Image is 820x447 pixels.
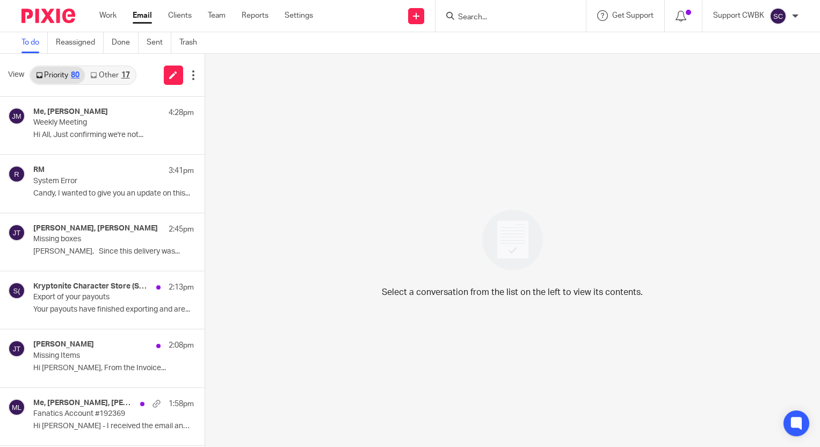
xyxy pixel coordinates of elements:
[242,10,269,21] a: Reports
[33,340,94,349] h4: [PERSON_NAME]
[133,10,152,21] a: Email
[169,399,194,409] p: 1:58pm
[56,32,104,53] a: Reassigned
[21,9,75,23] img: Pixie
[121,71,130,79] div: 17
[33,189,194,198] p: Candy, I wanted to give you an update on this...
[285,10,313,21] a: Settings
[169,107,194,118] p: 4:28pm
[33,399,135,408] h4: Me, [PERSON_NAME], [PERSON_NAME], [PERSON_NAME], Credit Department, [PERSON_NAME]
[8,224,25,241] img: svg%3E
[169,282,194,293] p: 2:13pm
[33,293,162,302] p: Export of your payouts
[8,399,25,416] img: svg%3E
[8,165,25,183] img: svg%3E
[33,224,158,233] h4: [PERSON_NAME], [PERSON_NAME]
[33,247,194,256] p: [PERSON_NAME], Since this delivery was...
[33,177,162,186] p: System Error
[112,32,139,53] a: Done
[33,165,45,175] h4: RM
[475,203,550,277] img: image
[33,305,194,314] p: Your payouts have finished exporting and are...
[31,67,85,84] a: Priority80
[179,32,205,53] a: Trash
[33,282,151,291] h4: Kryptonite Character Store (Shopify), Southern Sportz Store (Shopify)
[713,10,764,21] p: Support CWBK
[33,422,194,431] p: Hi [PERSON_NAME] - I received the email and looks like...
[169,165,194,176] p: 3:41pm
[8,107,25,125] img: svg%3E
[33,131,194,140] p: Hi All, Just confirming we're not...
[168,10,192,21] a: Clients
[21,32,48,53] a: To do
[71,71,79,79] div: 80
[33,107,108,117] h4: Me, [PERSON_NAME]
[8,69,24,81] span: View
[33,351,162,361] p: Missing Items
[169,340,194,351] p: 2:08pm
[8,282,25,299] img: svg%3E
[33,364,194,373] p: Hi [PERSON_NAME], From the Invoice...
[169,224,194,235] p: 2:45pm
[457,13,554,23] input: Search
[33,235,162,244] p: Missing boxes
[612,12,654,19] span: Get Support
[33,118,162,127] p: Weekly Meeting
[85,67,135,84] a: Other17
[8,340,25,357] img: svg%3E
[382,286,643,299] p: Select a conversation from the list on the left to view its contents.
[147,32,171,53] a: Sent
[33,409,162,419] p: Fanatics Account #192369
[208,10,226,21] a: Team
[99,10,117,21] a: Work
[770,8,787,25] img: svg%3E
